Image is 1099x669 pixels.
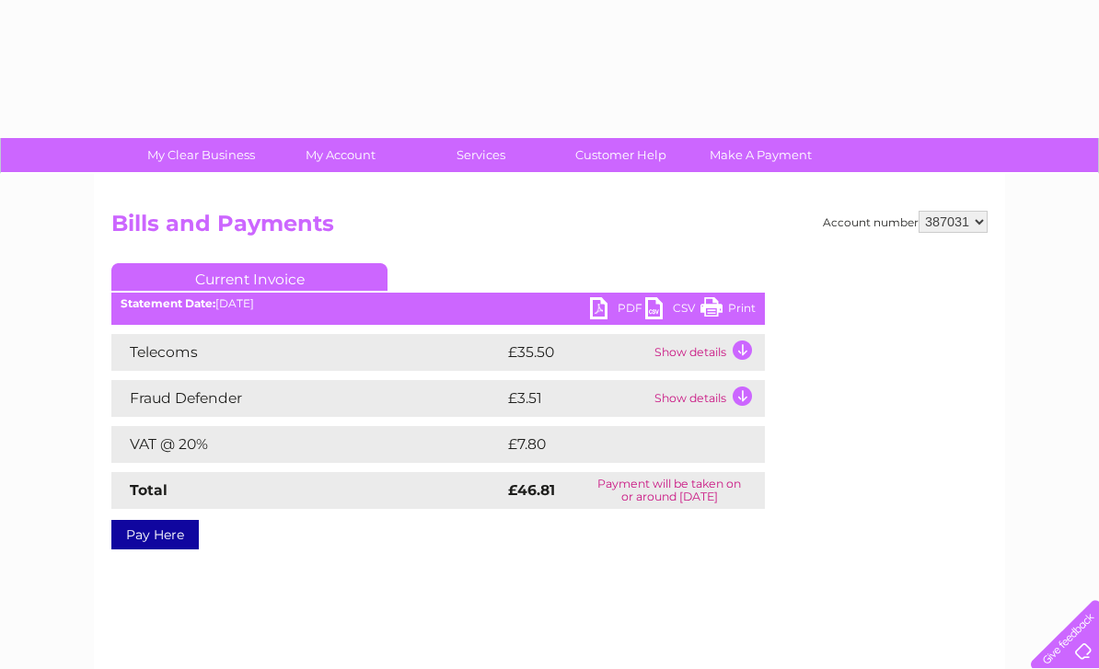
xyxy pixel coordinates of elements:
td: Fraud Defender [111,380,503,417]
td: £35.50 [503,334,650,371]
strong: £46.81 [508,481,555,499]
td: VAT @ 20% [111,426,503,463]
a: Print [700,297,756,324]
a: Services [405,138,557,172]
td: £3.51 [503,380,650,417]
td: Show details [650,380,765,417]
td: Show details [650,334,765,371]
a: My Account [265,138,417,172]
div: Account number [823,211,988,233]
a: Current Invoice [111,263,388,291]
td: Telecoms [111,334,503,371]
td: Payment will be taken on or around [DATE] [573,472,765,509]
div: [DATE] [111,297,765,310]
a: My Clear Business [125,138,277,172]
a: Pay Here [111,520,199,549]
strong: Total [130,481,168,499]
a: Customer Help [545,138,697,172]
td: £7.80 [503,426,722,463]
h2: Bills and Payments [111,211,988,246]
a: PDF [590,297,645,324]
b: Statement Date: [121,296,215,310]
a: Make A Payment [685,138,837,172]
a: CSV [645,297,700,324]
